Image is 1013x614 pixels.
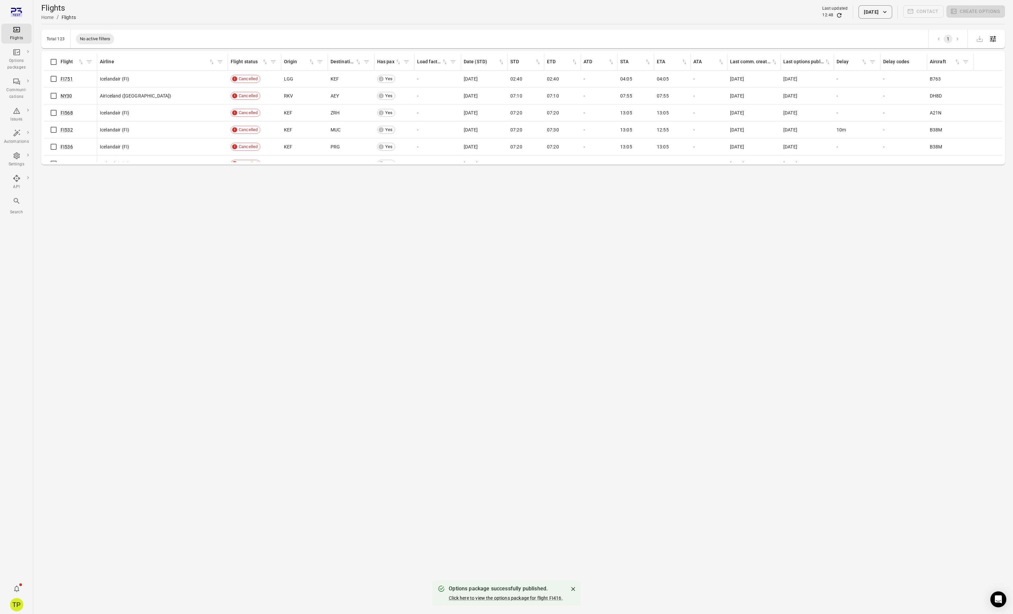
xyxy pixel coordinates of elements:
[883,126,924,133] div: -
[4,138,29,145] div: Automations
[331,58,362,66] div: Sort by destination in ascending order
[883,58,924,66] div: Delay codes
[62,14,76,21] div: Flights
[657,93,669,99] span: 07:55
[236,143,260,150] span: Cancelled
[1,46,32,73] a: Options packages
[547,143,559,150] span: 07:20
[331,58,355,66] div: Destination
[61,127,73,132] a: FI532
[61,76,73,82] a: FI751
[449,585,563,593] div: Options package successfully published.
[822,12,833,19] div: 12:48
[383,109,395,116] span: Yes
[730,93,744,99] span: [DATE]
[417,93,458,99] div: -
[837,76,878,82] div: -
[730,109,744,116] span: [DATE]
[61,58,84,66] div: Sort by flight in ascending order
[859,5,892,19] button: [DATE]
[620,58,644,66] div: STA
[284,58,308,66] div: Origin
[783,93,797,99] span: [DATE]
[837,160,846,167] span: 10m
[464,58,498,66] div: Date (STD)
[331,160,339,167] span: FRA
[944,35,952,43] button: page 1
[930,160,942,167] span: B38M
[236,109,260,116] span: Cancelled
[236,160,260,167] span: Cancelled
[510,126,522,133] span: 07:20
[693,143,725,150] div: -
[547,160,559,167] span: 07:30
[10,582,23,595] button: Notifications
[215,57,225,67] button: Filter by airline
[868,57,878,67] span: Filter by delay
[837,93,878,99] div: -
[417,126,458,133] div: -
[547,58,578,66] span: ETD
[57,13,59,21] li: /
[84,57,94,67] span: Filter by flight
[584,58,615,66] span: ATD
[231,58,262,66] div: Flight status
[990,591,1006,607] div: Open Intercom Messenger
[657,143,669,150] span: 13:05
[383,93,395,99] span: Yes
[883,143,924,150] div: -
[76,36,115,42] span: No active filters
[284,58,315,66] span: Origin
[401,57,411,67] button: Filter by has pax
[620,58,651,66] span: STA
[1,195,32,217] button: Search
[417,160,458,167] div: -
[464,160,478,167] span: [DATE]
[783,160,797,167] span: [DATE]
[236,126,260,133] span: Cancelled
[377,58,401,66] div: Sort by has pax in ascending order
[284,93,293,99] span: RKV
[783,76,797,82] span: [DATE]
[417,58,448,66] span: Load factor
[620,126,632,133] span: 13:05
[930,109,942,116] span: A21N
[41,15,54,20] a: Home
[693,76,725,82] div: -
[331,58,362,66] span: Destination
[100,58,208,66] div: Airline
[693,58,724,66] span: ATA
[837,58,868,66] div: Sort by delay in ascending order
[930,143,942,150] span: B38M
[730,160,744,167] span: [DATE]
[4,35,29,42] div: Flights
[510,160,522,167] span: 07:20
[657,109,669,116] span: 13:05
[693,58,724,66] div: Sort by ATA in ascending order
[730,58,778,66] div: Sort by last communication created in ascending order
[331,93,339,99] span: AEY
[449,595,563,601] a: Click here to view the options package for flight FI416.
[331,143,340,150] span: PRG
[657,58,688,66] div: Sort by ETA in ascending order
[1,172,32,192] a: API
[61,161,73,166] a: FI520
[620,160,632,167] span: 13:00
[837,58,868,66] span: Delay
[930,93,942,99] span: DH8D
[837,58,861,66] div: Delay
[448,57,458,67] span: Filter by load factor
[930,126,942,133] span: B38M
[464,143,478,150] span: [DATE]
[946,5,1005,19] span: Please make a selection to create an option package
[4,58,29,71] div: Options packages
[4,184,29,190] div: API
[547,93,559,99] span: 07:10
[417,76,458,82] div: -
[837,143,878,150] div: -
[693,160,725,167] div: -
[783,143,797,150] span: [DATE]
[730,76,744,82] span: [DATE]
